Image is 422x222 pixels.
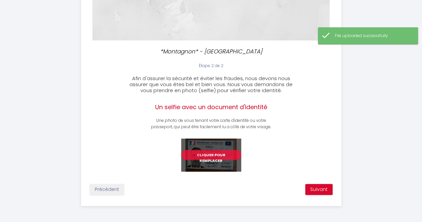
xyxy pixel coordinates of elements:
p: *Montagnon* - [GEOGRAPHIC_DATA] [129,47,293,56]
p: Une photo de vous tenant votre carte d'identité ou votre passeport, qui peut être facilement lu a... [146,118,276,130]
button: Cliquer pour remplacer [181,150,241,160]
button: Précédent [90,184,124,195]
span: Afin d'assurer la sécurité et éviter les fraudes, nous devons nous assurer que vous êtes bel et b... [129,75,293,94]
span: Étape 2 de 2 [199,63,224,68]
button: Suivant [305,184,333,195]
h2: Un selfie avec un document d'identité [146,103,276,111]
div: File uploaded successfully [335,33,411,39]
